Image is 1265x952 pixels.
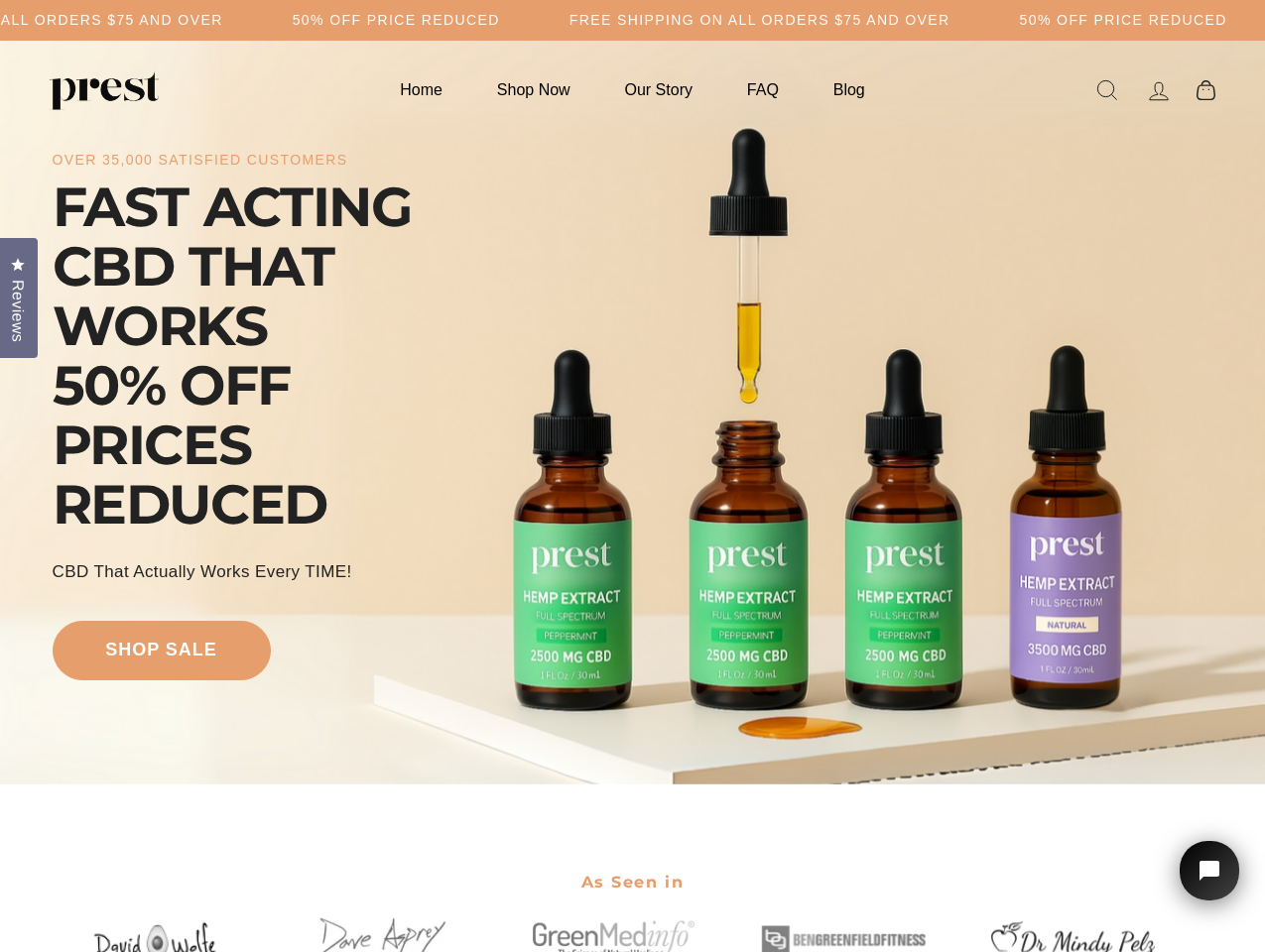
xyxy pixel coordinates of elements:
[53,152,348,169] div: over 35,000 satisfied customers
[375,70,889,109] ul: Primary
[569,12,950,29] h5: Free Shipping on all orders $75 and over
[809,70,890,109] a: Blog
[53,621,271,680] a: shop sale
[600,70,717,109] a: Our Story
[53,178,499,535] div: FAST ACTING CBD THAT WORKS 50% OFF PRICES REDUCED
[1020,12,1227,29] h5: 50% OFF PRICE REDUCED
[53,559,352,584] div: CBD That Actually Works every TIME!
[50,70,159,110] img: PREST ORGANICS
[1154,813,1265,952] iframe: Tidio Chat
[722,70,804,109] a: FAQ
[472,70,595,109] a: Shop Now
[53,860,1213,904] h2: As Seen in
[375,70,467,109] a: Home
[5,280,31,342] span: Reviews
[293,12,500,29] h5: 50% OFF PRICE REDUCED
